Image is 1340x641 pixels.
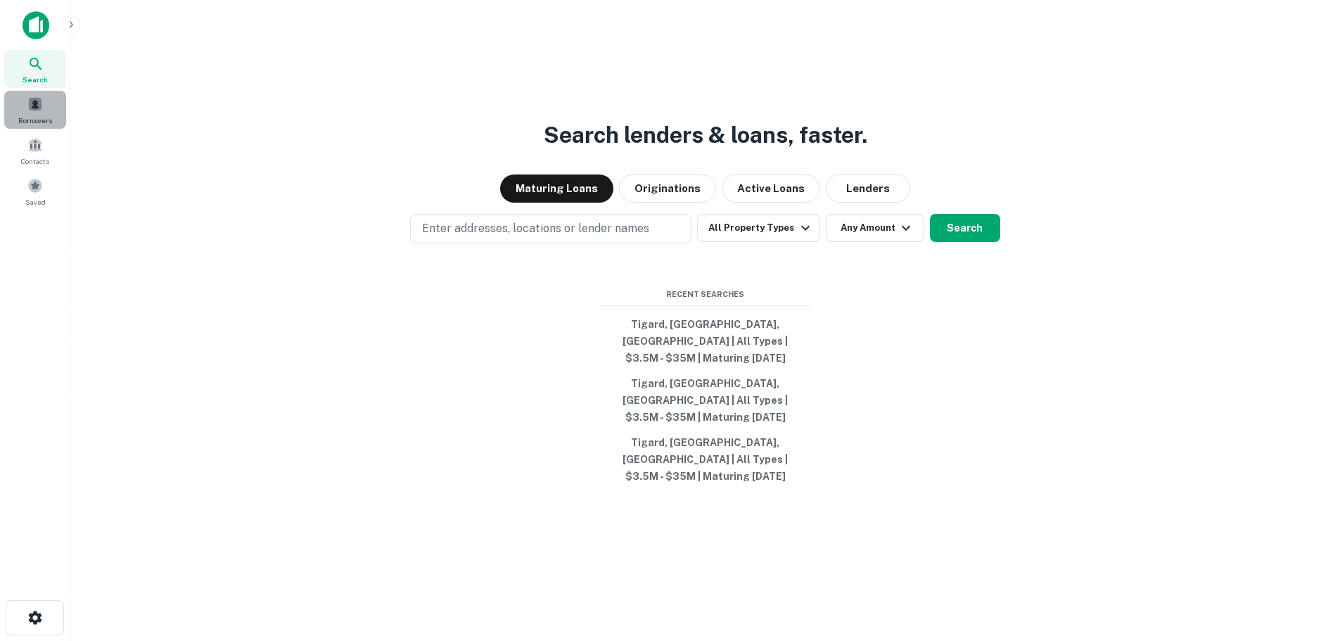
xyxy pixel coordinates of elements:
[826,214,924,242] button: Any Amount
[4,91,66,129] a: Borrowers
[826,174,910,203] button: Lenders
[697,214,819,242] button: All Property Types
[21,156,49,167] span: Contacts
[722,174,820,203] button: Active Loans
[422,220,649,237] p: Enter addresses, locations or lender names
[500,174,613,203] button: Maturing Loans
[619,174,716,203] button: Originations
[4,172,66,210] a: Saved
[4,132,66,170] a: Contacts
[544,118,867,152] h3: Search lenders & loans, faster.
[930,214,1000,242] button: Search
[4,50,66,88] a: Search
[600,312,811,371] button: Tigard, [GEOGRAPHIC_DATA], [GEOGRAPHIC_DATA] | All Types | $3.5M - $35M | Maturing [DATE]
[25,196,46,208] span: Saved
[23,74,48,85] span: Search
[600,430,811,489] button: Tigard, [GEOGRAPHIC_DATA], [GEOGRAPHIC_DATA] | All Types | $3.5M - $35M | Maturing [DATE]
[18,115,52,126] span: Borrowers
[23,11,49,39] img: capitalize-icon.png
[410,214,691,243] button: Enter addresses, locations or lender names
[1270,528,1340,596] iframe: Chat Widget
[600,288,811,300] span: Recent Searches
[600,371,811,430] button: Tigard, [GEOGRAPHIC_DATA], [GEOGRAPHIC_DATA] | All Types | $3.5M - $35M | Maturing [DATE]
